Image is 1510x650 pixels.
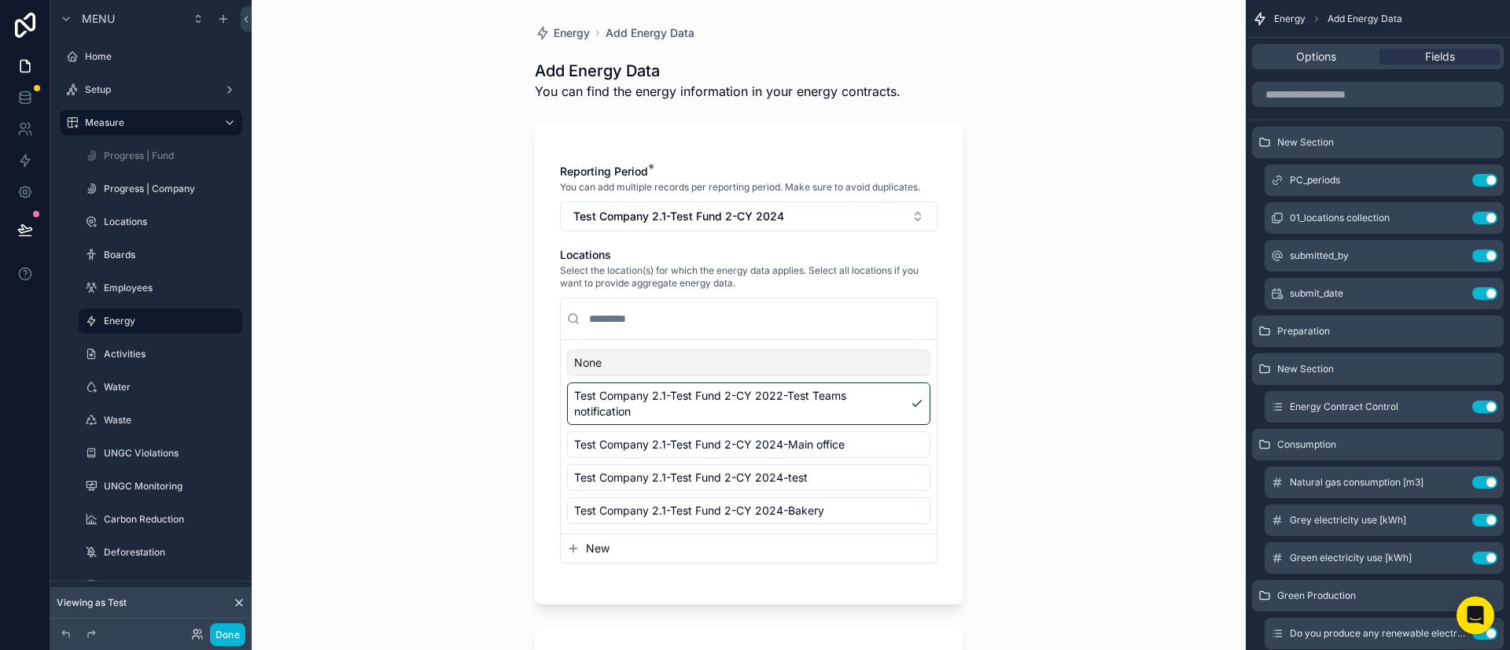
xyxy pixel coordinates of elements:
[1290,174,1340,187] span: PC_periods
[535,82,900,101] span: You can find the energy information in your energy contracts.
[560,264,937,290] span: Select the location(s) for which the energy data applies. Select all locations if you want to pro...
[104,150,239,162] label: Progress | Fund
[567,349,930,376] div: None
[79,242,242,268] a: Boards
[85,116,211,129] label: Measure
[85,50,239,63] label: Home
[573,209,784,224] span: Test Company 2.1-Test Fund 2-CY 2024
[79,275,242,301] a: Employees
[560,181,920,194] span: You can add multiple records per reporting period. Make sure to avoid duplicates.
[60,110,242,135] a: Measure
[104,315,233,327] label: Energy
[1290,476,1423,489] span: Natural gas consumption [m3]
[1290,514,1406,526] span: Grey electricity use [kWh]
[104,513,239,526] label: Carbon Reduction
[104,183,239,195] label: Progress | Company
[1277,438,1336,451] span: Consumption
[560,201,937,231] button: Select Button
[574,437,845,452] span: Test Company 2.1-Test Fund 2-CY 2024-Main office
[104,216,239,228] label: Locations
[104,249,239,261] label: Boards
[586,541,610,556] span: New
[535,25,590,41] a: Energy
[60,44,242,69] a: Home
[567,541,930,556] button: New
[79,209,242,235] a: Locations
[1296,49,1336,65] span: Options
[1425,49,1455,65] span: Fields
[79,573,242,598] a: Days lost
[104,381,239,393] label: Water
[1290,552,1412,564] span: Green electricity use [kWh]
[104,579,239,592] label: Days lost
[560,164,648,178] span: Reporting Period
[79,308,242,334] a: Energy
[1277,325,1330,338] span: Preparation
[1290,249,1349,262] span: submitted_by
[1277,136,1334,149] span: New Section
[79,474,242,499] a: UNGC Monitoring
[535,60,900,82] h1: Add Energy Data
[561,340,937,534] div: Suggestions
[104,546,239,559] label: Deforestation
[104,480,239,493] label: UNGC Monitoring
[1457,596,1494,634] div: Open Intercom Messenger
[79,375,242,400] a: Water
[104,414,239,427] label: Waste
[79,441,242,466] a: UNGC Violations
[574,388,904,419] span: Test Company 2.1-Test Fund 2-CY 2022-Test Teams notification
[1277,589,1356,602] span: Green Production
[1274,13,1306,25] span: Energy
[104,348,239,360] label: Activities
[1290,287,1343,300] span: submit_date
[560,248,611,261] span: Locations
[574,470,808,486] span: Test Company 2.1-Test Fund 2-CY 2024-test
[1328,13,1402,25] span: Add Energy Data
[210,623,245,646] button: Done
[574,503,824,519] span: Test Company 2.1-Test Fund 2-CY 2024-Bakery
[606,25,694,41] a: Add Energy Data
[1290,212,1390,224] span: 01_locations collection
[79,143,242,168] a: Progress | Fund
[1277,363,1334,375] span: New Section
[79,176,242,201] a: Progress | Company
[79,540,242,565] a: Deforestation
[79,342,242,367] a: Activities
[79,507,242,532] a: Carbon Reduction
[82,11,115,27] span: Menu
[57,596,127,609] span: Viewing as Test
[104,447,239,460] label: UNGC Violations
[60,77,242,102] a: Setup
[1290,401,1398,413] span: Energy Contract Control
[85,83,217,96] label: Setup
[554,25,590,41] span: Energy
[79,408,242,433] a: Waste
[104,282,239,294] label: Employees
